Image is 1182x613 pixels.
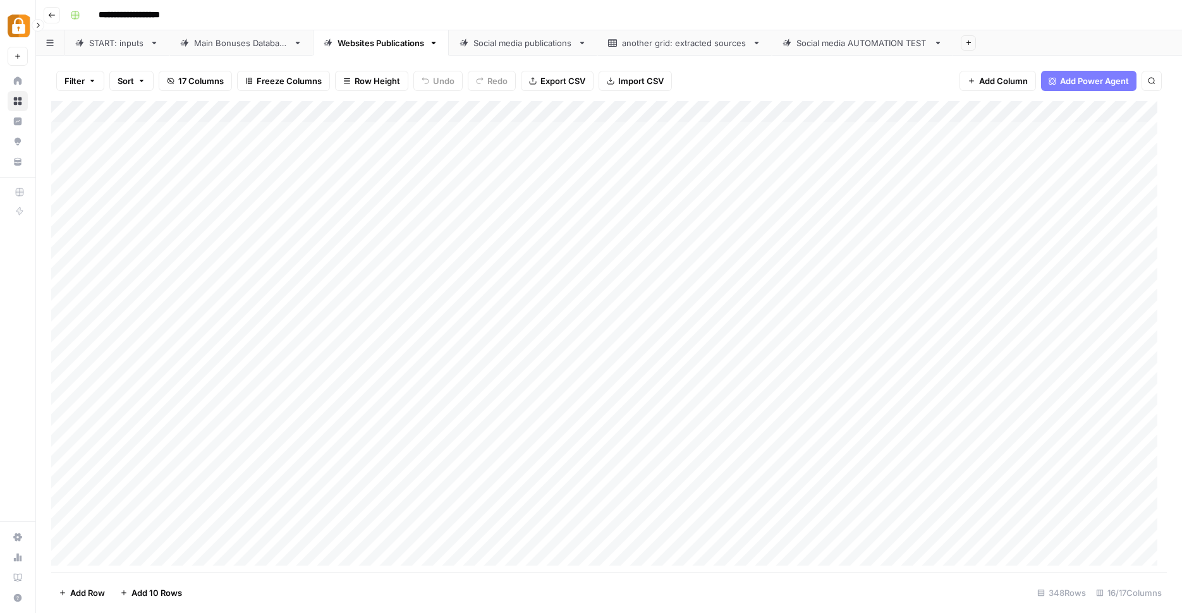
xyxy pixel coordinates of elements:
[194,37,288,49] div: Main Bonuses Database
[159,71,232,91] button: 17 Columns
[113,583,190,603] button: Add 10 Rows
[599,71,672,91] button: Import CSV
[237,71,330,91] button: Freeze Columns
[8,152,28,172] a: Your Data
[257,75,322,87] span: Freeze Columns
[8,527,28,547] a: Settings
[1060,75,1129,87] span: Add Power Agent
[51,583,113,603] button: Add Row
[8,111,28,131] a: Insights
[413,71,463,91] button: Undo
[772,30,953,56] a: Social media AUTOMATION TEST
[597,30,772,56] a: another grid: extracted sources
[169,30,313,56] a: Main Bonuses Database
[8,91,28,111] a: Browse
[487,75,508,87] span: Redo
[979,75,1028,87] span: Add Column
[540,75,585,87] span: Export CSV
[1041,71,1136,91] button: Add Power Agent
[8,10,28,42] button: Workspace: Adzz
[338,37,424,49] div: Websites Publications
[521,71,594,91] button: Export CSV
[355,75,400,87] span: Row Height
[796,37,929,49] div: Social media AUTOMATION TEST
[622,37,747,49] div: another grid: extracted sources
[64,75,85,87] span: Filter
[8,588,28,608] button: Help + Support
[1091,583,1167,603] div: 16/17 Columns
[468,71,516,91] button: Redo
[1032,583,1091,603] div: 348 Rows
[109,71,154,91] button: Sort
[433,75,454,87] span: Undo
[8,71,28,91] a: Home
[313,30,449,56] a: Websites Publications
[89,37,145,49] div: START: inputs
[960,71,1036,91] button: Add Column
[473,37,573,49] div: Social media publications
[118,75,134,87] span: Sort
[449,30,597,56] a: Social media publications
[335,71,408,91] button: Row Height
[131,586,182,599] span: Add 10 Rows
[64,30,169,56] a: START: inputs
[8,547,28,567] a: Usage
[8,15,30,37] img: Adzz Logo
[8,567,28,588] a: Learning Hub
[70,586,105,599] span: Add Row
[8,131,28,152] a: Opportunities
[56,71,104,91] button: Filter
[178,75,224,87] span: 17 Columns
[618,75,664,87] span: Import CSV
